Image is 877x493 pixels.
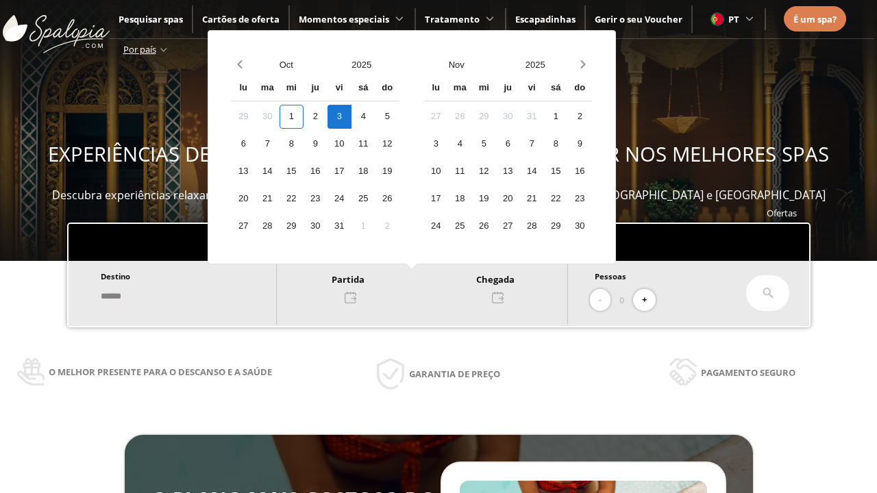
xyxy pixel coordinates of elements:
div: do [568,77,592,101]
div: 16 [568,160,592,184]
a: Gerir o seu Voucher [595,13,682,25]
div: 1 [351,214,375,238]
div: Calendar wrapper [232,77,399,238]
div: 1 [544,105,568,129]
div: 14 [256,160,280,184]
div: 31 [520,105,544,129]
div: 29 [232,105,256,129]
div: 11 [351,132,375,156]
a: É um spa? [793,12,837,27]
div: 15 [280,160,304,184]
a: Escapadinhas [515,13,576,25]
div: 31 [328,214,351,238]
div: 23 [304,187,328,211]
div: 5 [375,105,399,129]
a: Ofertas [767,207,797,219]
div: 12 [472,160,496,184]
div: 10 [328,132,351,156]
div: sá [351,77,375,101]
div: 25 [351,187,375,211]
button: + [633,289,656,312]
div: 15 [544,160,568,184]
div: lu [232,77,256,101]
div: 9 [304,132,328,156]
div: 26 [472,214,496,238]
div: 8 [544,132,568,156]
div: 30 [496,105,520,129]
div: 2 [375,214,399,238]
div: mi [472,77,496,101]
button: Open years overlay [496,53,575,77]
img: ImgLogoSpalopia.BvClDcEz.svg [3,1,110,53]
span: 0 [619,292,624,307]
div: 7 [520,132,544,156]
div: 25 [448,214,472,238]
div: 19 [472,187,496,211]
div: 30 [304,214,328,238]
span: Descubra experiências relaxantes, desfrute e ofereça momentos de bem-estar em mais de 400 spas em... [52,188,826,203]
button: - [590,289,610,312]
div: 21 [520,187,544,211]
span: Pagamento seguro [701,365,795,380]
div: 30 [256,105,280,129]
div: 3 [424,132,448,156]
div: 29 [472,105,496,129]
div: 4 [351,105,375,129]
div: 16 [304,160,328,184]
div: ju [496,77,520,101]
div: 10 [424,160,448,184]
div: 17 [424,187,448,211]
div: 19 [375,160,399,184]
div: 29 [280,214,304,238]
a: Pesquisar spas [119,13,183,25]
div: 5 [472,132,496,156]
div: Calendar wrapper [424,77,592,238]
div: 28 [448,105,472,129]
button: Open months overlay [249,53,324,77]
div: 18 [351,160,375,184]
div: sá [544,77,568,101]
div: Calendar days [232,105,399,238]
div: 23 [568,187,592,211]
div: 2 [568,105,592,129]
div: vi [520,77,544,101]
div: 7 [256,132,280,156]
div: 17 [328,160,351,184]
button: Previous month [232,53,249,77]
div: vi [328,77,351,101]
div: ju [304,77,328,101]
div: 27 [232,214,256,238]
div: 18 [448,187,472,211]
div: 27 [424,105,448,129]
div: 11 [448,160,472,184]
div: 22 [280,187,304,211]
span: Pessoas [595,271,626,281]
div: 29 [544,214,568,238]
div: 30 [568,214,592,238]
div: 28 [520,214,544,238]
button: Open years overlay [324,53,399,77]
div: 3 [328,105,351,129]
span: O melhor presente para o descanso e a saúde [49,364,272,379]
div: do [375,77,399,101]
button: Open months overlay [417,53,496,77]
div: 20 [496,187,520,211]
div: 20 [232,187,256,211]
button: Next month [575,53,592,77]
div: ma [448,77,472,101]
div: 6 [496,132,520,156]
span: Cartões de oferta [202,13,280,25]
span: Garantia de preço [409,366,500,381]
div: 13 [232,160,256,184]
span: Por país [123,43,156,55]
div: 24 [424,214,448,238]
div: 1 [280,105,304,129]
div: 24 [328,187,351,211]
span: É um spa? [793,13,837,25]
div: 12 [375,132,399,156]
div: 2 [304,105,328,129]
span: Destino [101,271,130,281]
